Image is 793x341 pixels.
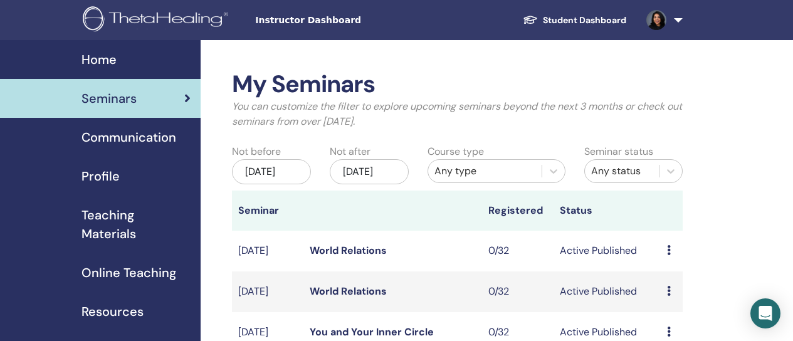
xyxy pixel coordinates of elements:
[232,231,303,271] td: [DATE]
[81,302,144,321] span: Resources
[81,167,120,186] span: Profile
[81,128,176,147] span: Communication
[232,144,281,159] label: Not before
[232,191,303,231] th: Seminar
[310,325,434,338] a: You and Your Inner Circle
[591,164,653,179] div: Any status
[255,14,443,27] span: Instructor Dashboard
[428,144,484,159] label: Course type
[554,191,661,231] th: Status
[434,164,535,179] div: Any type
[81,89,137,108] span: Seminars
[81,50,117,69] span: Home
[330,159,409,184] div: [DATE]
[646,10,666,30] img: default.jpg
[81,263,176,282] span: Online Teaching
[482,271,554,312] td: 0/32
[482,231,554,271] td: 0/32
[310,285,387,298] a: World Relations
[232,99,683,129] p: You can customize the filter to explore upcoming seminars beyond the next 3 months or check out s...
[584,144,653,159] label: Seminar status
[310,244,387,257] a: World Relations
[513,9,636,32] a: Student Dashboard
[83,6,233,34] img: logo.png
[330,144,370,159] label: Not after
[482,191,554,231] th: Registered
[232,271,303,312] td: [DATE]
[232,159,311,184] div: [DATE]
[81,206,191,243] span: Teaching Materials
[523,14,538,25] img: graduation-cap-white.svg
[232,70,683,99] h2: My Seminars
[554,271,661,312] td: Active Published
[750,298,780,328] div: Open Intercom Messenger
[554,231,661,271] td: Active Published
